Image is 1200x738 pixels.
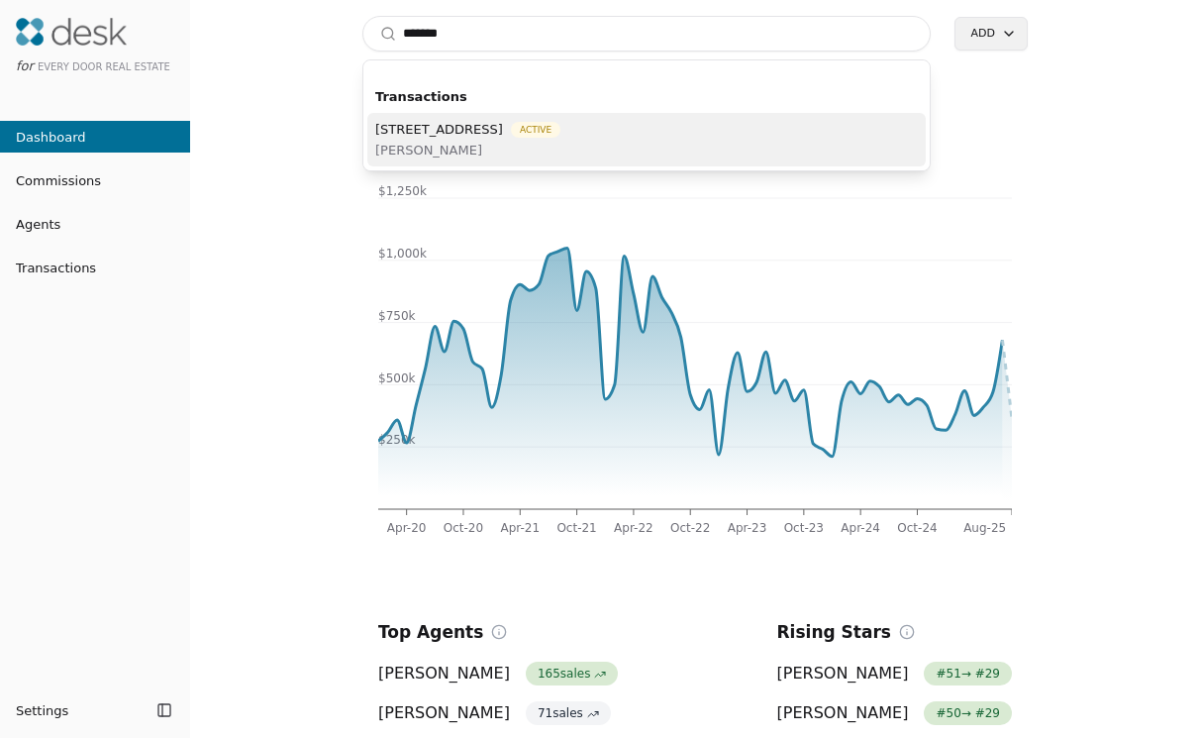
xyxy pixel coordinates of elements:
tspan: Apr-20 [387,521,427,535]
img: Desk [16,18,127,46]
div: Transactions [367,80,926,113]
span: Active [511,122,560,138]
span: # 51 → # 29 [924,662,1012,685]
button: Add [954,17,1028,51]
span: [PERSON_NAME] [375,140,560,160]
tspan: Apr-21 [500,521,540,535]
span: Settings [16,700,68,721]
tspan: Oct-20 [444,521,483,535]
h2: Top Agents [378,618,483,646]
tspan: Oct-21 [556,521,596,535]
h2: Rising Stars [777,618,891,646]
tspan: $1,250k [378,184,427,198]
button: Settings [8,694,150,726]
tspan: Apr-22 [614,521,653,535]
tspan: $750k [378,309,416,323]
tspan: $250k [378,433,416,447]
tspan: Apr-23 [728,521,767,535]
tspan: Oct-23 [784,521,824,535]
tspan: Oct-24 [897,521,937,535]
span: for [16,58,34,73]
tspan: Oct-22 [670,521,710,535]
div: Suggestions [363,76,930,170]
tspan: Apr-24 [841,521,880,535]
span: [PERSON_NAME] [378,662,510,685]
span: # 50 → # 29 [924,701,1012,725]
span: [PERSON_NAME] [378,701,510,725]
span: 71 sales [526,701,611,725]
tspan: $1,000k [378,247,427,261]
span: [STREET_ADDRESS] [375,119,503,140]
span: Every Door Real Estate [38,61,170,72]
tspan: $500k [378,371,416,385]
span: 165 sales [526,662,618,685]
span: [PERSON_NAME] [777,662,909,685]
span: [PERSON_NAME] [777,701,909,725]
tspan: Aug-25 [963,521,1006,535]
